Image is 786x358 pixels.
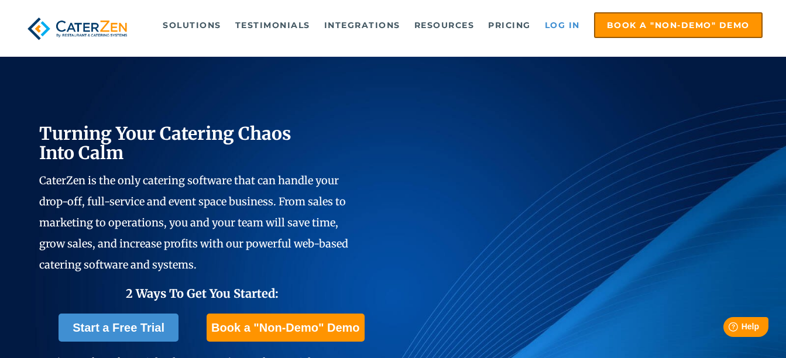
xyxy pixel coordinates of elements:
[594,12,763,38] a: Book a "Non-Demo" Demo
[682,312,773,345] iframe: Help widget launcher
[229,13,316,37] a: Testimonials
[539,13,586,37] a: Log in
[150,12,763,38] div: Navigation Menu
[207,314,364,342] a: Book a "Non-Demo" Demo
[318,13,406,37] a: Integrations
[482,13,537,37] a: Pricing
[39,174,348,271] span: CaterZen is the only catering software that can handle your drop-off, full-service and event spac...
[39,122,291,164] span: Turning Your Catering Chaos Into Calm
[157,13,227,37] a: Solutions
[409,13,480,37] a: Resources
[23,12,131,45] img: caterzen
[126,286,279,301] span: 2 Ways To Get You Started:
[59,314,179,342] a: Start a Free Trial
